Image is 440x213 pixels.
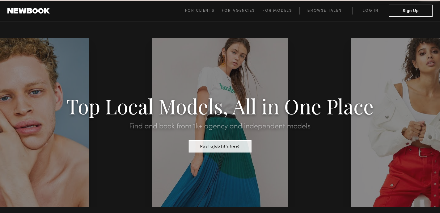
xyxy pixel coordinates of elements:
span: For Models [263,9,292,13]
a: For Models [263,7,300,15]
h2: Find and book from 1k+ agency and independent models [33,123,407,130]
a: For Clients [185,7,222,15]
span: For Clients [185,9,214,13]
a: Browse Talent [299,7,352,15]
a: Log in [352,7,389,15]
a: For Agencies [222,7,262,15]
a: Post a Job (it’s free) [188,142,251,149]
span: For Agencies [222,9,255,13]
button: Sign Up [389,5,433,17]
button: Post a Job (it’s free) [188,140,251,152]
h1: Top Local Models, All in One Place [33,96,407,115]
